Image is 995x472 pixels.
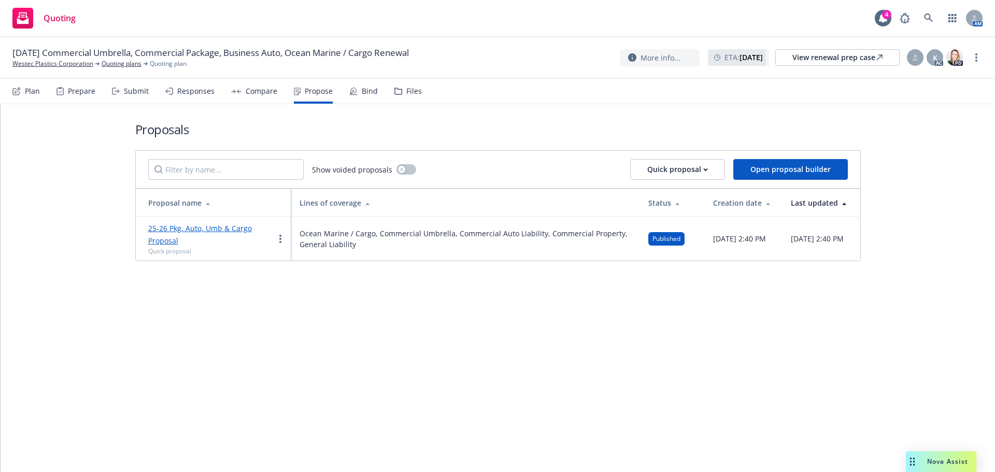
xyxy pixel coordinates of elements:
a: Westec Plastics Corporation [12,59,93,68]
div: Bind [362,87,378,95]
span: More info... [641,52,680,63]
div: Creation date [713,197,774,208]
a: Quoting [8,4,80,33]
a: Search [918,8,939,28]
button: Nova Assist [906,451,976,472]
div: Drag to move [906,451,919,472]
div: Plan [25,87,40,95]
a: Switch app [942,8,963,28]
div: Lines of coverage [300,197,632,208]
h1: Proposals [135,121,861,138]
span: Quoting plan [150,59,187,68]
div: Quick proposal [148,247,274,255]
div: 4 [882,10,891,19]
div: Files [406,87,422,95]
div: View renewal prep case [792,50,883,65]
div: Status [648,197,696,208]
a: more [274,233,287,245]
span: [DATE] Commercial Umbrella, Commercial Package, Business Auto, Ocean Marine / Cargo Renewal [12,47,409,59]
span: Show voided proposals [312,164,392,175]
span: K [933,52,937,63]
span: [DATE] 2:40 PM [791,233,844,244]
div: Propose [305,87,333,95]
a: more [970,51,983,64]
a: View renewal prep case [775,49,900,66]
div: Proposal name [148,197,283,208]
span: Published [652,234,680,244]
span: ETA : [724,52,763,63]
a: Quoting plans [102,59,141,68]
span: Ocean Marine / Cargo, Commercial Umbrella, Commercial Auto Liability, Commercial Property, Genera... [300,228,632,250]
button: More info... [620,49,700,66]
span: Nova Assist [927,457,968,466]
div: Last updated [791,197,852,208]
div: Quick proposal [647,160,708,179]
input: Filter by name... [148,159,304,180]
button: Open proposal builder [733,159,848,180]
a: 25-26 Pkg, Auto, Umb & Cargo Proposal [148,223,252,246]
strong: [DATE] [740,52,763,62]
div: Compare [246,87,277,95]
div: Prepare [68,87,95,95]
div: Responses [177,87,215,95]
span: Open proposal builder [750,164,831,174]
a: Report a Bug [894,8,915,28]
span: [DATE] 2:40 PM [713,233,766,244]
button: Quick proposal [630,159,725,180]
img: photo [946,49,963,66]
span: Quoting [44,14,76,22]
div: Submit [124,87,149,95]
